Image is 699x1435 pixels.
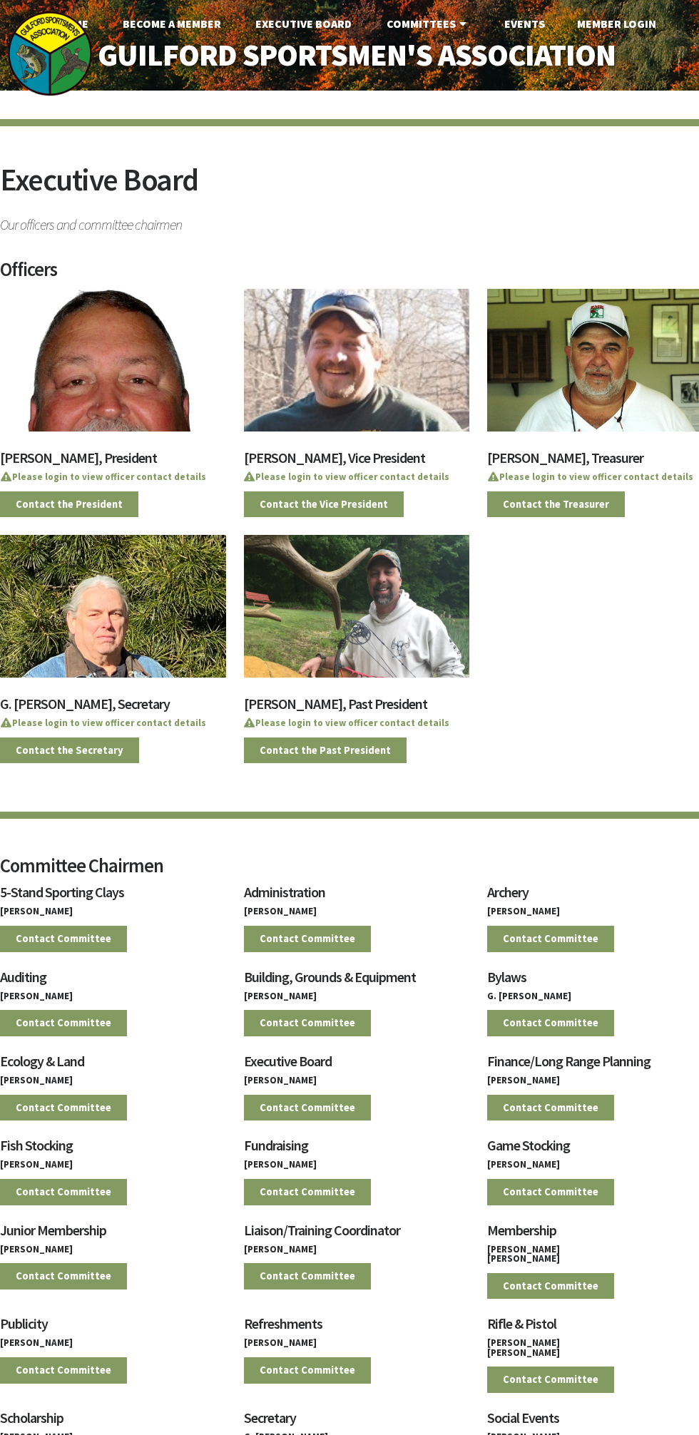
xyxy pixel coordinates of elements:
[487,1273,614,1299] a: Contact Committee
[111,9,233,38] a: Become A Member
[487,1074,560,1086] strong: [PERSON_NAME]
[244,1223,470,1245] h3: Liaison/Training Coordinator
[487,1252,560,1265] strong: [PERSON_NAME]
[244,1263,371,1290] a: Contact Committee
[244,926,371,952] a: Contact Committee
[487,1367,614,1393] a: Contact Committee
[244,1158,317,1170] strong: [PERSON_NAME]
[487,1158,560,1170] strong: [PERSON_NAME]
[244,1337,317,1349] strong: [PERSON_NAME]
[244,905,317,917] strong: [PERSON_NAME]
[244,1010,371,1036] a: Contact Committee
[487,1010,614,1036] a: Contact Committee
[487,926,614,952] a: Contact Committee
[487,1095,614,1121] a: Contact Committee
[244,1357,371,1384] a: Contact Committee
[244,471,450,483] a: Please login to view officer contact details
[487,990,571,1002] strong: G. [PERSON_NAME]
[244,1411,470,1432] h3: Secretary
[244,737,407,764] a: Contact the Past President
[487,491,625,518] a: Contact the Treasurer
[493,9,556,38] a: Events
[244,1138,470,1160] h3: Fundraising
[244,9,363,38] a: Executive Board
[487,905,560,917] strong: [PERSON_NAME]
[566,9,668,38] a: Member Login
[487,471,693,483] a: Please login to view officer contact details
[487,1243,560,1255] strong: [PERSON_NAME]
[244,1243,317,1255] strong: [PERSON_NAME]
[244,451,470,472] h3: [PERSON_NAME], Vice President
[244,1074,317,1086] strong: [PERSON_NAME]
[487,1337,560,1349] strong: [PERSON_NAME]
[244,1317,470,1338] h3: Refreshments
[487,1347,560,1359] strong: [PERSON_NAME]
[7,11,93,96] img: logo_sm.png
[244,491,404,518] a: Contact the Vice President
[244,970,470,991] h3: Building, Grounds & Equipment
[244,1095,371,1121] a: Contact Committee
[487,1179,614,1205] a: Contact Committee
[244,1054,470,1076] h3: Executive Board
[244,1179,371,1205] a: Contact Committee
[244,697,470,718] h3: [PERSON_NAME], Past President
[244,717,450,729] a: Please login to view officer contact details
[71,29,642,81] a: Guilford Sportsmen's Association
[244,990,317,1002] strong: [PERSON_NAME]
[244,885,470,907] h3: Administration
[375,9,481,38] a: Committees
[46,9,100,38] a: Home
